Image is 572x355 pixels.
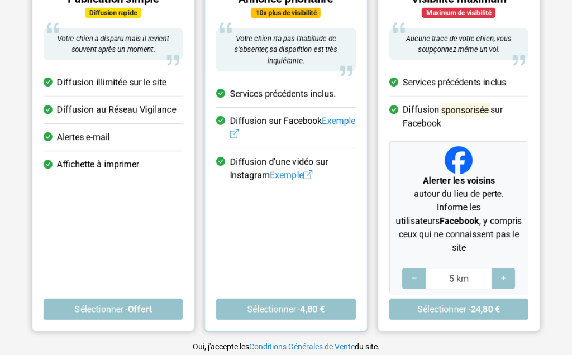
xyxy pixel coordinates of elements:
div: Maximum de visibilité [422,8,495,18]
span: Votre chien n'a pas l'habitude de s'absenter, sa disparition est très inquiétante. [234,35,337,65]
a: Exemple [270,170,312,180]
small: Oui, j'accepte les du site. [193,342,380,351]
button: Sélectionner ·4,80 € [216,299,355,320]
strong: Offert [128,304,152,314]
span: Votre chien a disparu mais il revient souvent après un moment. [58,35,169,54]
strong: Facebook [440,215,479,226]
span: Diffusion au Réseau Vigilance [57,103,176,117]
p: autour du lieu de perte. [394,174,523,201]
strong: 4,80 € [300,304,325,314]
img: Facebook [445,146,473,174]
strong: Alerter les voisins [423,175,495,186]
span: Diffusion illimitée sur le site [57,76,166,89]
span: Diffusion sur Facebook [403,103,528,130]
span: Aucune trace de votre chien, vous soupçonnez même un vol. [406,35,512,54]
button: Sélectionner ·24,80 € [389,299,528,320]
span: Services précédents inclus [403,76,507,89]
p: Informe les utilisateurs , y compris ceux qui ne connaissent pas le site [394,201,523,255]
span: Services précédents inclus. [230,87,336,100]
button: Sélectionner ·Offert [44,299,183,320]
span: Alertes e-mail [57,131,110,144]
div: Diffusion rapide [85,8,141,18]
a: Exemple [230,116,355,140]
mark: sponsorisée [440,103,490,117]
span: Diffusion sur Facebook [230,114,355,141]
span: Affichette à imprimer [57,158,139,171]
a: Conditions Générales de Vente [249,342,355,351]
span: Diffusion d'une vidéo sur Instagram [230,155,355,182]
strong: 24,80 € [470,304,500,314]
div: 10x plus de visibilité [251,8,321,18]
